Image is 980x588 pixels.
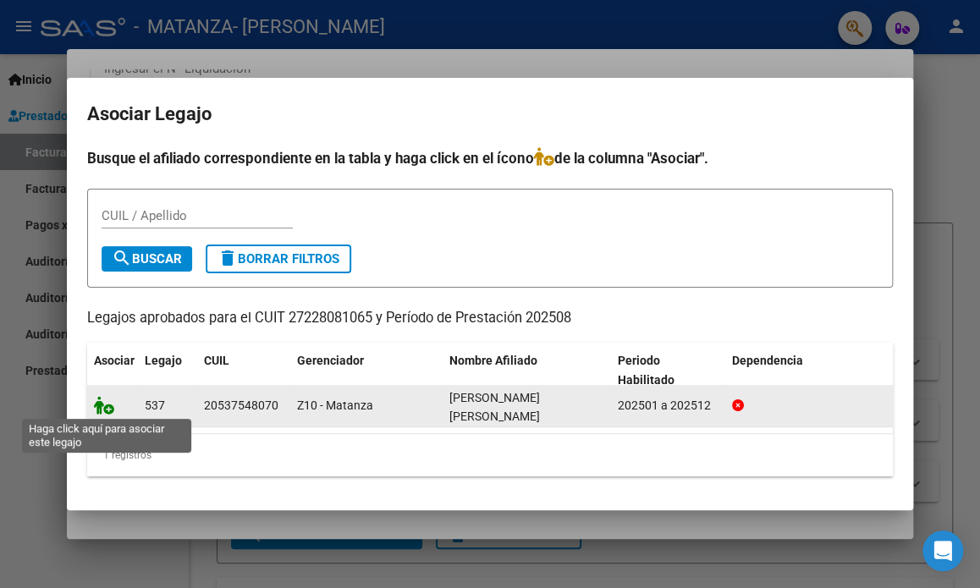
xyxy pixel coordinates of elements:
span: CUIL [204,354,229,367]
span: Buscar [112,251,182,267]
datatable-header-cell: CUIL [197,343,290,398]
div: Open Intercom Messenger [922,530,963,571]
span: Legajo [145,354,182,367]
h2: Asociar Legajo [87,98,893,130]
button: Borrar Filtros [206,245,351,273]
p: Legajos aprobados para el CUIT 27228081065 y Período de Prestación 202508 [87,308,893,329]
span: Gerenciador [297,354,364,367]
span: Dependencia [732,354,803,367]
datatable-header-cell: Dependencia [725,343,894,398]
datatable-header-cell: Gerenciador [290,343,443,398]
mat-icon: delete [217,248,238,268]
h4: Busque el afiliado correspondiente en la tabla y haga click en el ícono de la columna "Asociar". [87,147,893,169]
span: 537 [145,398,165,412]
datatable-header-cell: Nombre Afiliado [443,343,611,398]
datatable-header-cell: Legajo [138,343,197,398]
span: Asociar [94,354,135,367]
div: 202501 a 202512 [618,396,718,415]
datatable-header-cell: Periodo Habilitado [611,343,725,398]
span: Nombre Afiliado [449,354,537,367]
span: Z10 - Matanza [297,398,373,412]
span: Borrar Filtros [217,251,339,267]
datatable-header-cell: Asociar [87,343,138,398]
mat-icon: search [112,248,132,268]
button: Buscar [102,246,192,272]
span: MIGUEL RAMIREZ TICIANO SANTINO [449,391,540,424]
span: Periodo Habilitado [618,354,674,387]
div: 20537548070 [204,396,278,415]
div: 1 registros [87,434,893,476]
